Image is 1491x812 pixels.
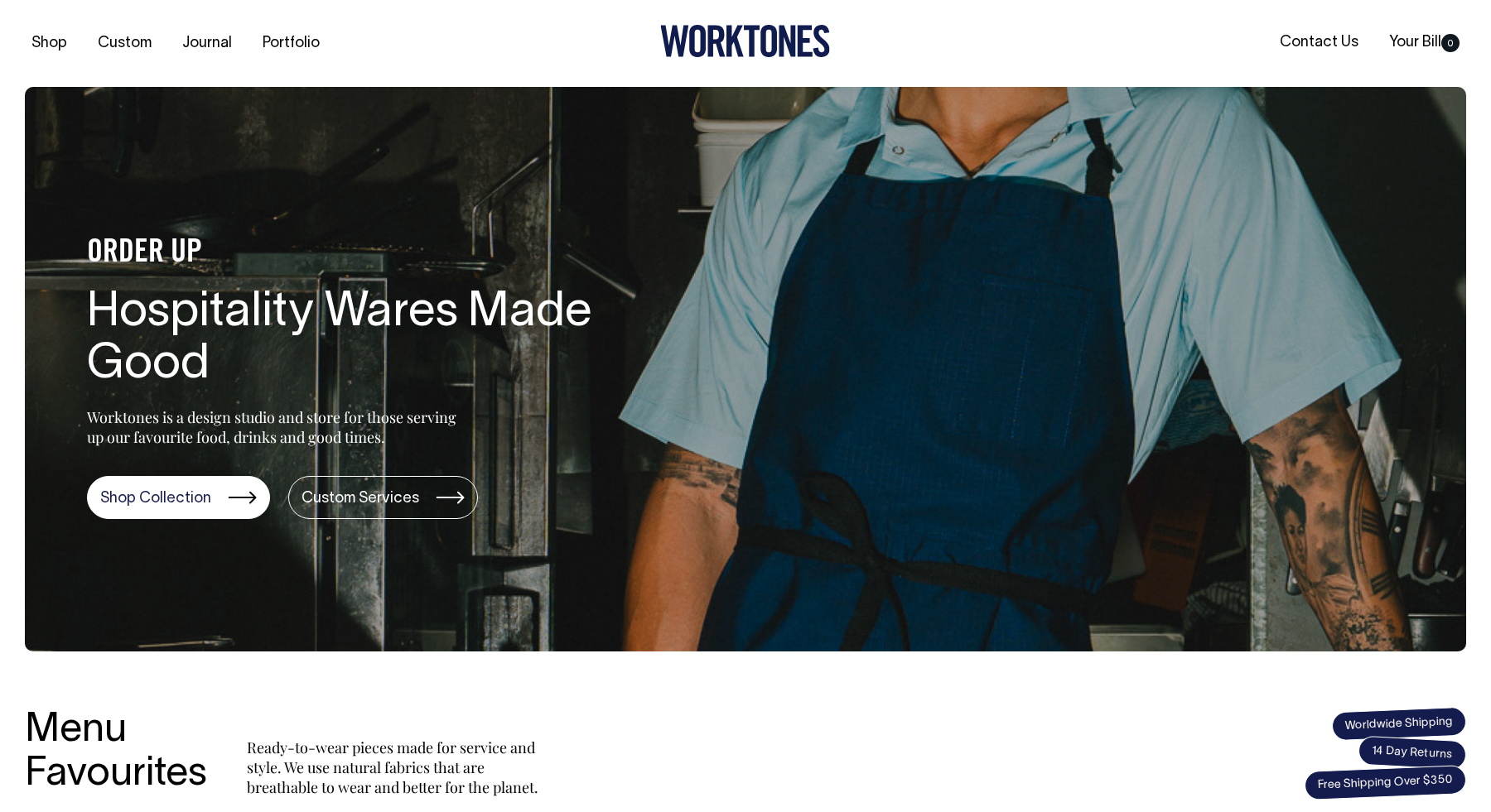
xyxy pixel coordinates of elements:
a: Shop Collection [87,476,270,519]
a: Custom Services [288,476,478,519]
span: Free Shipping Over $350 [1304,765,1466,800]
a: Shop [25,30,74,57]
a: Portfolio [256,30,326,57]
span: Worldwide Shipping [1331,706,1466,741]
a: Journal [176,30,239,57]
p: Worktones is a design studio and store for those serving up our favourite food, drinks and good t... [87,407,464,447]
a: Your Bill0 [1382,29,1466,56]
a: Custom [91,30,158,57]
h3: Menu Favourites [25,709,207,797]
span: 14 Day Returns [1358,736,1467,771]
h4: ORDER UP [87,236,617,271]
h1: Hospitality Wares Made Good [87,287,617,393]
a: Contact Us [1273,29,1365,56]
span: 0 [1441,34,1460,52]
p: Ready-to-wear pieces made for service and style. We use natural fabrics that are breathable to we... [247,738,545,797]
